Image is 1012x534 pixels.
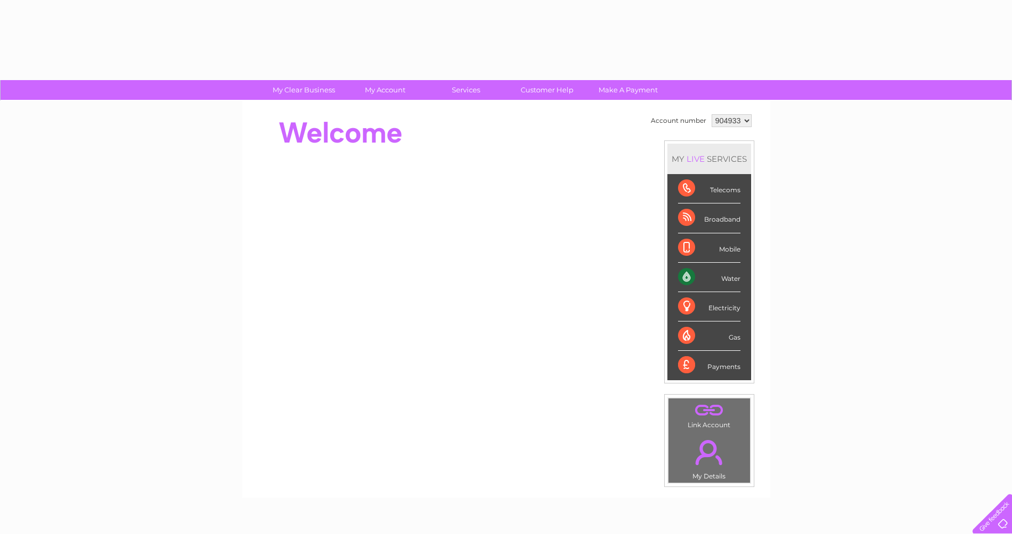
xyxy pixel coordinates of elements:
td: Link Account [668,398,751,431]
div: Telecoms [678,174,740,203]
div: LIVE [684,154,707,164]
div: Electricity [678,292,740,321]
a: Make A Payment [584,80,672,100]
div: Water [678,263,740,292]
div: Mobile [678,233,740,263]
a: My Clear Business [260,80,348,100]
div: Payments [678,351,740,380]
td: My Details [668,431,751,483]
div: Gas [678,321,740,351]
a: . [671,401,747,420]
a: . [671,434,747,471]
div: Broadband [678,203,740,233]
div: MY SERVICES [667,144,751,174]
a: My Account [341,80,429,100]
a: Services [422,80,510,100]
td: Account number [648,112,709,130]
a: Customer Help [503,80,591,100]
